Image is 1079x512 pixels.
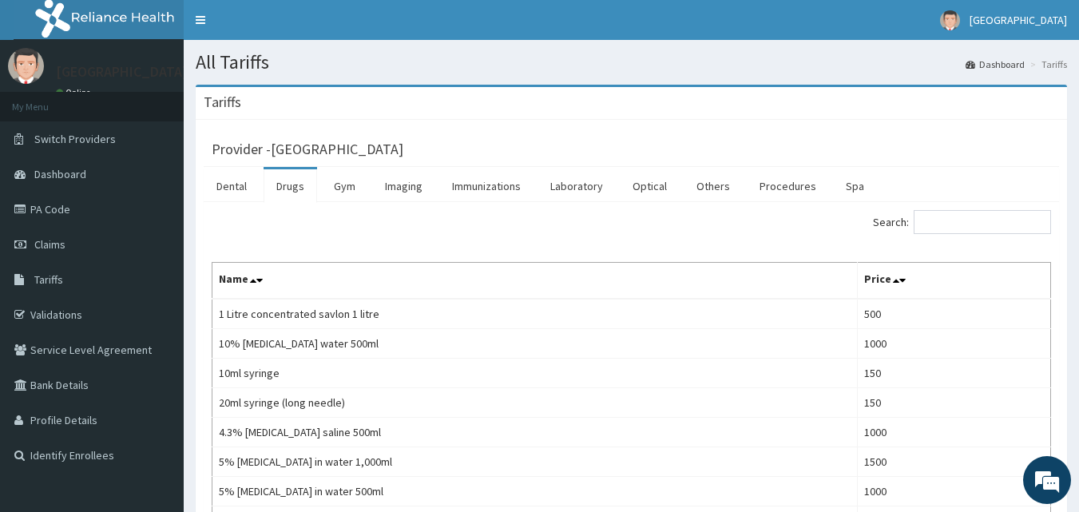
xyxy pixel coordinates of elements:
input: Search: [914,210,1051,234]
a: Immunizations [439,169,534,203]
span: [GEOGRAPHIC_DATA] [970,13,1067,27]
a: Imaging [372,169,435,203]
a: Drugs [264,169,317,203]
img: d_794563401_company_1708531726252_794563401 [30,80,65,120]
a: Laboratory [538,169,616,203]
td: 150 [858,388,1051,418]
a: Gym [321,169,368,203]
td: 500 [858,299,1051,329]
span: Tariffs [34,272,63,287]
span: We're online! [93,154,220,316]
h3: Tariffs [204,95,241,109]
p: [GEOGRAPHIC_DATA] [56,65,188,79]
span: Switch Providers [34,132,116,146]
td: 150 [858,359,1051,388]
span: Claims [34,237,65,252]
a: Others [684,169,743,203]
td: 5% [MEDICAL_DATA] in water 500ml [212,477,858,506]
td: 1500 [858,447,1051,477]
a: Procedures [747,169,829,203]
th: Price [858,263,1051,300]
td: 20ml syringe (long needle) [212,388,858,418]
a: Optical [620,169,680,203]
td: 1000 [858,418,1051,447]
div: Chat with us now [83,89,268,110]
a: Dashboard [966,58,1025,71]
td: 1 Litre concentrated savlon 1 litre [212,299,858,329]
th: Name [212,263,858,300]
div: Minimize live chat window [262,8,300,46]
a: Spa [833,169,877,203]
a: Online [56,87,94,98]
td: 10ml syringe [212,359,858,388]
td: 10% [MEDICAL_DATA] water 500ml [212,329,858,359]
li: Tariffs [1026,58,1067,71]
td: 1000 [858,477,1051,506]
h3: Provider - [GEOGRAPHIC_DATA] [212,142,403,157]
td: 4.3% [MEDICAL_DATA] saline 500ml [212,418,858,447]
span: Dashboard [34,167,86,181]
h1: All Tariffs [196,52,1067,73]
img: User Image [8,48,44,84]
td: 5% [MEDICAL_DATA] in water 1,000ml [212,447,858,477]
textarea: Type your message and hit 'Enter' [8,342,304,398]
img: User Image [940,10,960,30]
a: Dental [204,169,260,203]
label: Search: [873,210,1051,234]
td: 1000 [858,329,1051,359]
